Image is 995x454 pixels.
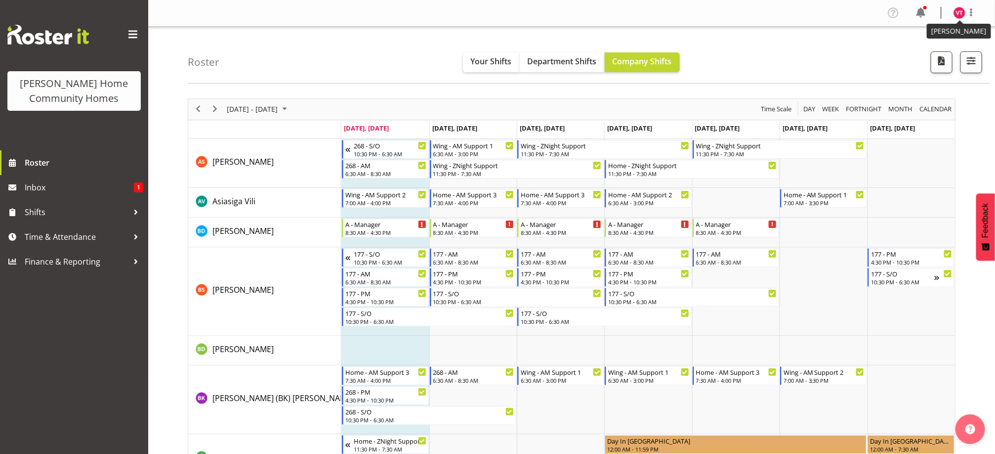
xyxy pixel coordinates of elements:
div: 12:00 AM - 11:59 PM [607,445,864,453]
div: 6:30 AM - 3:00 PM [521,376,601,384]
td: Asiasiga Vili resource [188,188,341,218]
div: Billie Sothern"s event - 177 - AM Begin From Friday, October 10, 2025 at 6:30:00 AM GMT+13:00 End... [693,248,779,267]
button: Company Shifts [605,52,680,72]
div: 6:30 AM - 8:30 AM [345,278,426,286]
button: Feedback - Show survey [976,193,995,261]
span: [DATE], [DATE] [695,124,740,133]
div: 6:30 AM - 3:00 PM [608,376,689,384]
div: 4:30 PM - 10:30 PM [433,278,514,286]
div: 177 - S/O [345,308,514,318]
div: 8:30 AM - 4:30 PM [433,228,514,236]
a: [PERSON_NAME] [212,284,274,296]
div: Barbara Dunlop"s event - A - Manager Begin From Monday, October 6, 2025 at 8:30:00 AM GMT+13:00 E... [342,219,428,237]
span: Time Scale [760,103,792,115]
div: 7:00 AM - 3:30 PM [784,199,864,207]
span: Asiasiga Vili [212,196,255,207]
div: 10:30 PM - 6:30 AM [345,318,514,325]
div: 177 - PM [608,269,689,278]
button: Time Scale [759,103,793,115]
a: Asiasiga Vili [212,195,255,207]
span: Day [802,103,816,115]
div: Wing - AM Support 2 [784,367,864,377]
div: next period [207,99,223,120]
div: Billie Sothern"s event - 177 - AM Begin From Tuesday, October 7, 2025 at 6:30:00 AM GMT+13:00 End... [430,248,516,267]
td: Billie-Rose Dunlop resource [188,336,341,365]
div: 177 - S/O [871,269,934,278]
div: 177 - AM [521,249,601,259]
td: Arshdeep Singh resource [188,139,341,188]
div: 10:30 PM - 6:30 AM [354,150,426,158]
div: Arshdeep Singh"s event - 268 - S/O Begin From Sunday, October 5, 2025 at 10:30:00 PM GMT+13:00 En... [342,140,428,159]
div: 6:30 AM - 3:00 PM [608,199,689,207]
div: Cheenee Vargas"s event - Day In Lieu Begin From Thursday, October 9, 2025 at 12:00:00 AM GMT+13:0... [605,435,867,454]
td: Barbara Dunlop resource [188,218,341,247]
div: Billie Sothern"s event - 177 - AM Begin From Monday, October 6, 2025 at 6:30:00 AM GMT+13:00 Ends... [342,268,428,287]
td: Brijesh (BK) Kachhadiya resource [188,365,341,434]
span: Inbox [25,180,134,195]
div: Billie Sothern"s event - 177 - PM Begin From Sunday, October 12, 2025 at 4:30:00 PM GMT+13:00 End... [868,248,954,267]
span: Week [821,103,840,115]
div: Brijesh (BK) Kachhadiya"s event - Home - AM Support 3 Begin From Friday, October 10, 2025 at 7:30... [693,366,779,385]
div: [PERSON_NAME] Home Community Homes [17,76,131,106]
span: Your Shifts [471,56,512,67]
div: Barbara Dunlop"s event - A - Manager Begin From Wednesday, October 8, 2025 at 8:30:00 AM GMT+13:0... [517,219,604,237]
span: Time & Attendance [25,229,128,244]
div: 268 - AM [433,367,514,377]
div: 10:30 PM - 6:30 AM [871,278,934,286]
div: 7:00 AM - 3:30 PM [784,376,864,384]
div: 10:30 PM - 6:30 AM [521,318,689,325]
div: Billie Sothern"s event - 177 - PM Begin From Tuesday, October 7, 2025 at 4:30:00 PM GMT+13:00 End... [430,268,516,287]
div: Barbara Dunlop"s event - A - Manager Begin From Thursday, October 9, 2025 at 8:30:00 AM GMT+13:00... [605,219,691,237]
div: Brijesh (BK) Kachhadiya"s event - Wing - AM Support 1 Begin From Thursday, October 9, 2025 at 6:3... [605,366,691,385]
div: Billie Sothern"s event - 177 - S/O Begin From Sunday, October 12, 2025 at 10:30:00 PM GMT+13:00 E... [868,268,954,287]
div: Home - AM Support 1 [784,189,864,199]
a: [PERSON_NAME] [212,225,274,237]
div: A - Manager [433,219,514,229]
button: Timeline Month [887,103,914,115]
div: 177 - PM [433,269,514,278]
div: Wing - ZNight Support [521,140,689,150]
div: Barbara Dunlop"s event - A - Manager Begin From Friday, October 10, 2025 at 8:30:00 AM GMT+13:00 ... [693,219,779,237]
div: 6:30 AM - 8:30 AM [345,170,426,178]
div: Billie Sothern"s event - 177 - AM Begin From Wednesday, October 8, 2025 at 6:30:00 AM GMT+13:00 E... [517,248,604,267]
button: Download a PDF of the roster according to the set date range. [931,51,953,73]
div: 6:30 AM - 8:30 AM [433,376,514,384]
div: 11:30 PM - 7:30 AM [521,150,689,158]
div: October 06 - 12, 2025 [223,99,293,120]
div: Wing - ZNight Support [433,160,602,170]
div: 7:30 AM - 4:00 PM [345,376,426,384]
div: Billie Sothern"s event - 177 - AM Begin From Thursday, October 9, 2025 at 6:30:00 AM GMT+13:00 En... [605,248,691,267]
div: previous period [190,99,207,120]
span: [DATE], [DATE] [344,124,389,133]
div: Wing - AM Support 1 [608,367,689,377]
div: 8:30 AM - 4:30 PM [608,228,689,236]
div: Wing - AM Support 1 [433,140,514,150]
div: 4:30 PM - 10:30 PM [871,258,952,266]
div: 4:30 PM - 10:30 PM [608,278,689,286]
div: 7:30 AM - 4:00 PM [521,199,601,207]
span: [PERSON_NAME] [212,226,274,236]
div: Home - AM Support 3 [345,367,426,377]
div: 10:30 PM - 6:30 AM [345,416,514,424]
span: Shifts [25,205,128,220]
div: 4:30 PM - 10:30 PM [345,298,426,306]
button: Filter Shifts [960,51,982,73]
span: Department Shifts [528,56,597,67]
button: Fortnight [844,103,883,115]
div: Cheenee Vargas"s event - Home - ZNight Support Begin From Sunday, October 5, 2025 at 11:30:00 PM ... [342,435,428,454]
div: 177 - S/O [433,288,602,298]
div: Asiasiga Vili"s event - Wing - AM Support 2 Begin From Monday, October 6, 2025 at 7:00:00 AM GMT+... [342,189,428,208]
span: [DATE], [DATE] [432,124,477,133]
a: [PERSON_NAME] [212,156,274,168]
div: 177 - PM [521,269,601,278]
div: Day In [GEOGRAPHIC_DATA] [870,436,952,446]
div: 12:00 AM - 7:30 AM [870,445,952,453]
div: Home - AM Support 2 [608,189,689,199]
div: Billie Sothern"s event - 177 - S/O Begin From Sunday, October 5, 2025 at 10:30:00 PM GMT+13:00 En... [342,248,428,267]
div: 4:30 PM - 10:30 PM [345,396,426,404]
span: 1 [134,182,143,192]
div: 11:30 PM - 7:30 AM [608,170,777,178]
button: Previous [192,103,205,115]
div: Billie Sothern"s event - 177 - PM Begin From Wednesday, October 8, 2025 at 4:30:00 PM GMT+13:00 E... [517,268,604,287]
